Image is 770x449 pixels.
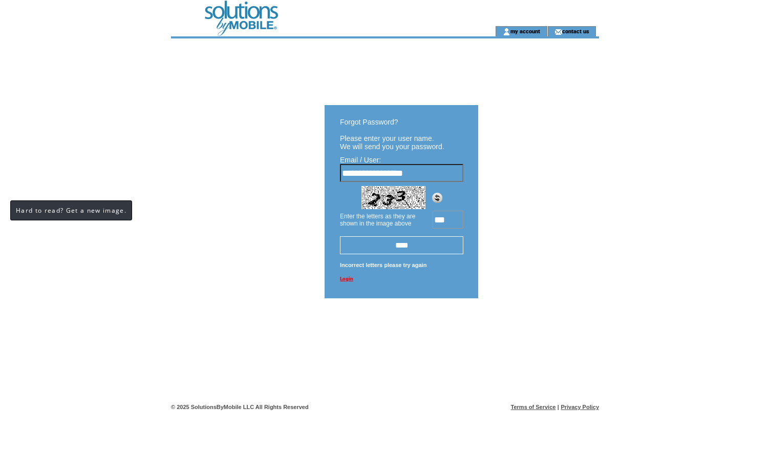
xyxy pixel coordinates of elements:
span: Enter the letters as they are shown in the image above [340,213,415,227]
span: Forgot Password? Please enter your user name. We will send you your password. [340,118,444,151]
a: Privacy Policy [561,404,599,410]
img: contact_us_icon.gif [554,28,562,36]
img: account_icon.gif [503,28,510,36]
a: contact us [562,28,589,34]
a: my account [510,28,540,34]
span: © 2025 SolutionsByMobile LLC All Rights Reserved [171,404,309,410]
span: | [558,404,559,410]
a: Terms of Service [511,404,556,410]
span: Hard to read? Get a new image. [16,206,126,215]
span: Incorrect letters please try again [340,259,463,271]
img: Captcha.jpg [361,186,425,209]
a: Login [340,276,353,281]
img: refresh.png [432,193,442,203]
span: Email / User: [340,156,381,164]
